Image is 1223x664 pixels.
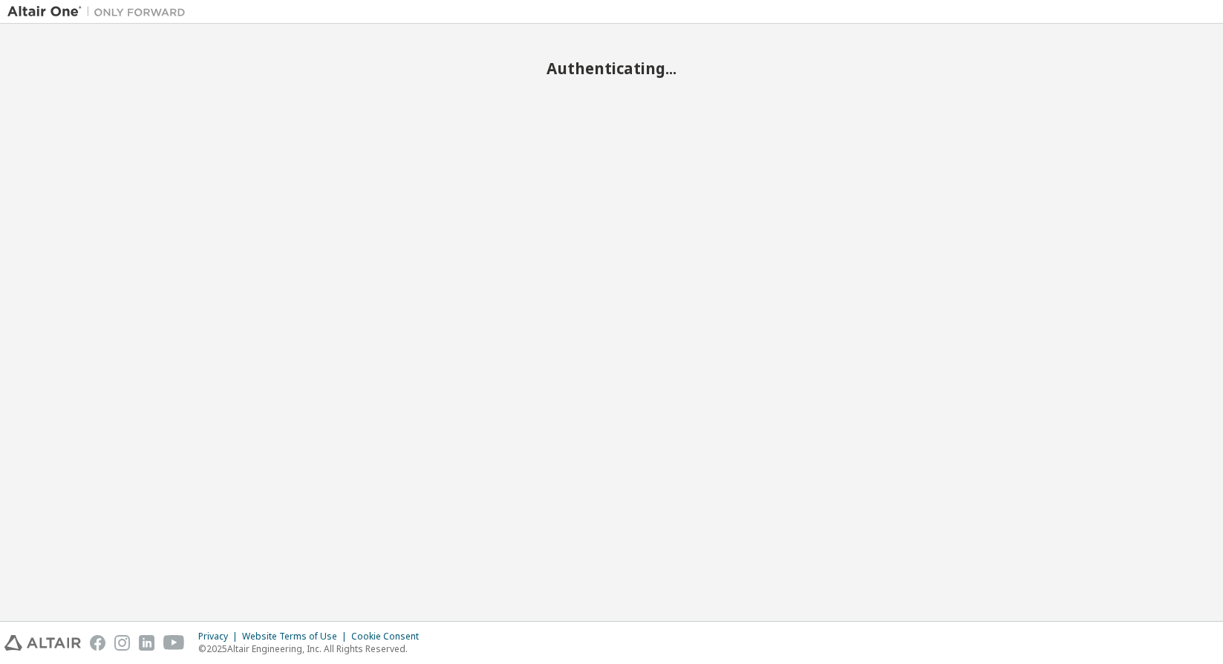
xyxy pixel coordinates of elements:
[163,635,185,651] img: youtube.svg
[114,635,130,651] img: instagram.svg
[242,631,351,642] div: Website Terms of Use
[198,642,428,655] p: © 2025 Altair Engineering, Inc. All Rights Reserved.
[351,631,428,642] div: Cookie Consent
[198,631,242,642] div: Privacy
[90,635,105,651] img: facebook.svg
[4,635,81,651] img: altair_logo.svg
[139,635,154,651] img: linkedin.svg
[7,59,1216,78] h2: Authenticating...
[7,4,193,19] img: Altair One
